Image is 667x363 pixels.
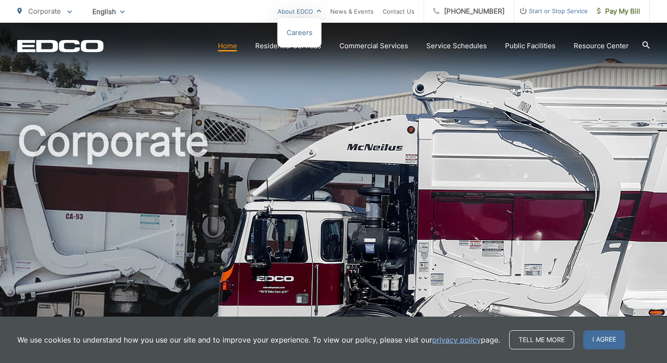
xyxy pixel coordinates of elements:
a: Contact Us [383,6,414,17]
a: Service Schedules [426,40,487,51]
a: News & Events [330,6,374,17]
a: About EDCO [278,6,321,17]
span: English [86,4,131,20]
a: Residential Services [255,40,321,51]
a: Resource Center [574,40,629,51]
a: privacy policy [432,334,481,345]
a: EDCD logo. Return to the homepage. [17,40,104,52]
span: I agree [583,330,625,349]
a: Careers [287,27,313,38]
a: Commercial Services [339,40,408,51]
a: Public Facilities [505,40,556,51]
span: Corporate [28,7,61,15]
span: Pay My Bill [597,6,640,17]
a: Tell me more [509,330,574,349]
p: We use cookies to understand how you use our site and to improve your experience. To view our pol... [17,334,500,345]
a: Home [218,40,237,51]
